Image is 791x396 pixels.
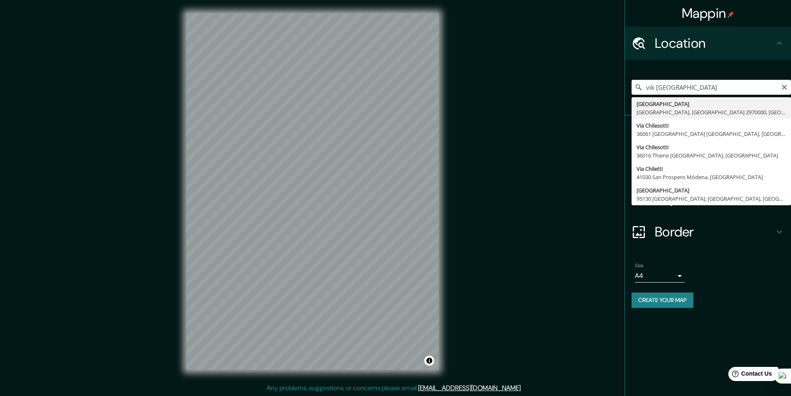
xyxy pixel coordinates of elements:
div: Style [625,149,791,182]
h4: Location [655,35,774,52]
p: Any problems, suggestions, or concerns please email . [267,383,522,393]
label: Size [635,262,644,269]
div: [GEOGRAPHIC_DATA] [637,186,786,194]
div: 36016 Thiene [GEOGRAPHIC_DATA], [GEOGRAPHIC_DATA] [637,151,786,160]
iframe: Help widget launcher [717,364,782,387]
div: 36061 [GEOGRAPHIC_DATA] [GEOGRAPHIC_DATA], [GEOGRAPHIC_DATA] [637,130,786,138]
button: Toggle attribution [424,356,434,366]
div: Via Chilesotti [637,121,786,130]
div: Via Chilesotti [637,143,786,151]
h4: Border [655,224,774,240]
a: [EMAIL_ADDRESS][DOMAIN_NAME] [418,384,521,392]
div: Border [625,215,791,248]
h4: Mappin [682,5,735,22]
div: Layout [625,182,791,215]
div: [GEOGRAPHIC_DATA], [GEOGRAPHIC_DATA] 2970000, [GEOGRAPHIC_DATA] [637,108,786,116]
div: 41030 San Prospero Módena, [GEOGRAPHIC_DATA] [637,173,786,181]
div: [GEOGRAPHIC_DATA] [637,100,786,108]
canvas: Map [186,13,438,370]
input: Pick your city or area [632,80,791,95]
img: pin-icon.png [727,11,734,18]
div: Location [625,27,791,60]
div: . [522,383,523,393]
button: Create your map [632,293,693,308]
div: Pins [625,116,791,149]
div: 95130 [GEOGRAPHIC_DATA], [GEOGRAPHIC_DATA], [GEOGRAPHIC_DATA] [637,194,786,203]
h4: Layout [655,190,774,207]
div: Via Chiletti [637,165,786,173]
div: A4 [635,269,685,283]
div: . [523,383,525,393]
button: Clear [781,83,788,91]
